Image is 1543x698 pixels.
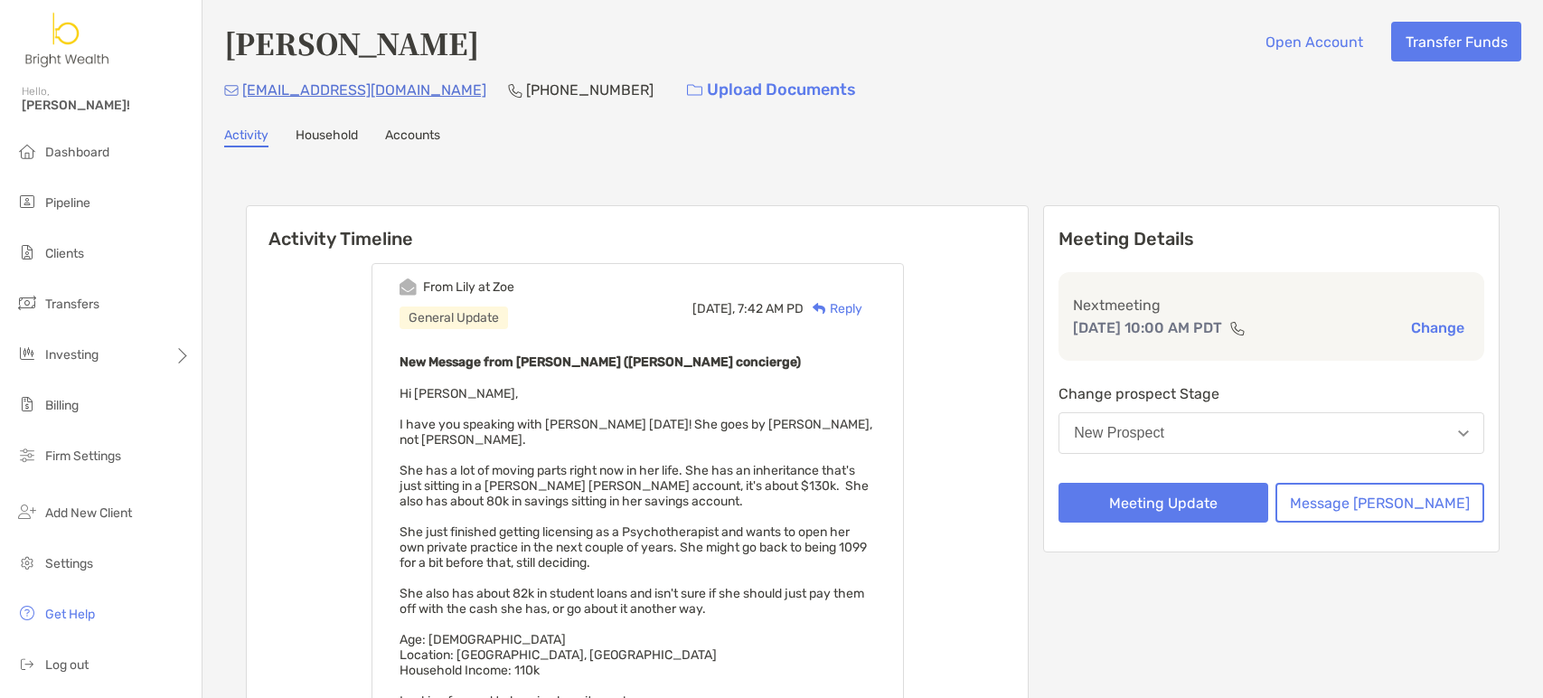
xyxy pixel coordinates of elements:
[22,7,114,72] img: Zoe Logo
[45,246,84,261] span: Clients
[45,195,90,211] span: Pipeline
[687,84,702,97] img: button icon
[16,140,38,162] img: dashboard icon
[16,653,38,674] img: logout icon
[1058,228,1484,250] p: Meeting Details
[813,303,826,315] img: Reply icon
[385,127,440,147] a: Accounts
[45,657,89,673] span: Log out
[16,191,38,212] img: pipeline icon
[400,307,508,329] div: General Update
[224,85,239,96] img: Email Icon
[247,206,1028,250] h6: Activity Timeline
[400,354,801,370] b: New Message from [PERSON_NAME] ([PERSON_NAME] concierge)
[16,501,38,523] img: add_new_client icon
[1073,316,1222,339] p: [DATE] 10:00 AM PDT
[16,343,38,364] img: investing icon
[1229,321,1246,335] img: communication type
[45,448,121,464] span: Firm Settings
[22,98,191,113] span: [PERSON_NAME]!
[1073,294,1470,316] p: Next meeting
[1058,382,1484,405] p: Change prospect Stage
[45,145,109,160] span: Dashboard
[45,398,79,413] span: Billing
[16,241,38,263] img: clients icon
[16,393,38,415] img: billing icon
[224,22,479,63] h4: [PERSON_NAME]
[224,127,268,147] a: Activity
[1074,425,1164,441] div: New Prospect
[508,83,522,98] img: Phone Icon
[45,607,95,622] span: Get Help
[1058,483,1267,523] button: Meeting Update
[738,301,804,316] span: 7:42 AM PD
[296,127,358,147] a: Household
[804,299,862,318] div: Reply
[45,297,99,312] span: Transfers
[45,556,93,571] span: Settings
[692,301,735,316] span: [DATE],
[423,279,514,295] div: From Lily at Zoe
[1458,430,1469,437] img: Open dropdown arrow
[16,444,38,466] img: firm-settings icon
[16,602,38,624] img: get-help icon
[400,278,417,296] img: Event icon
[242,79,486,101] p: [EMAIL_ADDRESS][DOMAIN_NAME]
[1275,483,1484,523] button: Message [PERSON_NAME]
[45,347,99,363] span: Investing
[526,79,654,101] p: [PHONE_NUMBER]
[675,71,868,109] a: Upload Documents
[16,552,38,573] img: settings icon
[1406,318,1470,337] button: Change
[1251,22,1377,61] button: Open Account
[45,505,132,521] span: Add New Client
[1391,22,1521,61] button: Transfer Funds
[16,292,38,314] img: transfers icon
[1058,412,1484,454] button: New Prospect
